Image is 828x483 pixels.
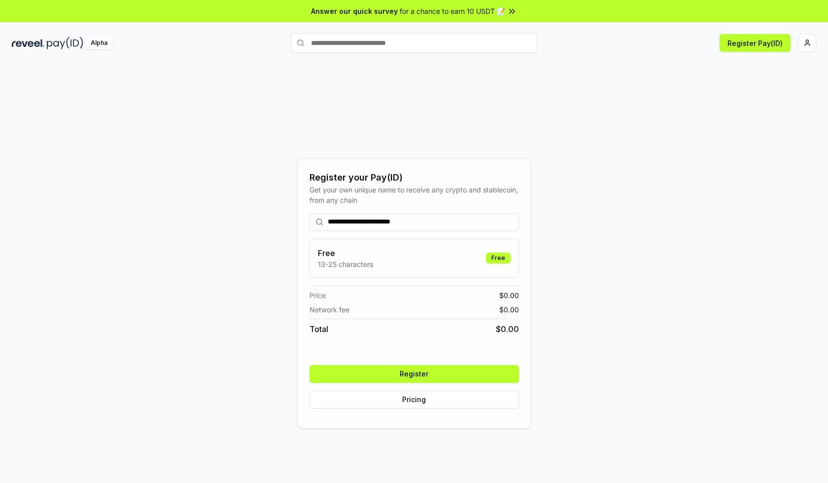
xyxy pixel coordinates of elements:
div: Free [486,253,511,263]
span: $ 0.00 [496,323,519,335]
div: Get your own unique name to receive any crypto and stablecoin, from any chain [310,185,519,205]
button: Register Pay(ID) [720,34,791,52]
button: Register [310,365,519,383]
span: Answer our quick survey [311,6,398,16]
span: Network fee [310,304,349,315]
button: Pricing [310,391,519,409]
img: reveel_dark [12,37,45,49]
div: Register your Pay(ID) [310,171,519,185]
div: Alpha [85,37,113,49]
span: $ 0.00 [499,290,519,300]
span: $ 0.00 [499,304,519,315]
img: pay_id [47,37,83,49]
h3: Free [318,247,373,259]
span: Price [310,290,326,300]
span: for a chance to earn 10 USDT 📝 [400,6,505,16]
span: Total [310,323,328,335]
p: 13-25 characters [318,259,373,269]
